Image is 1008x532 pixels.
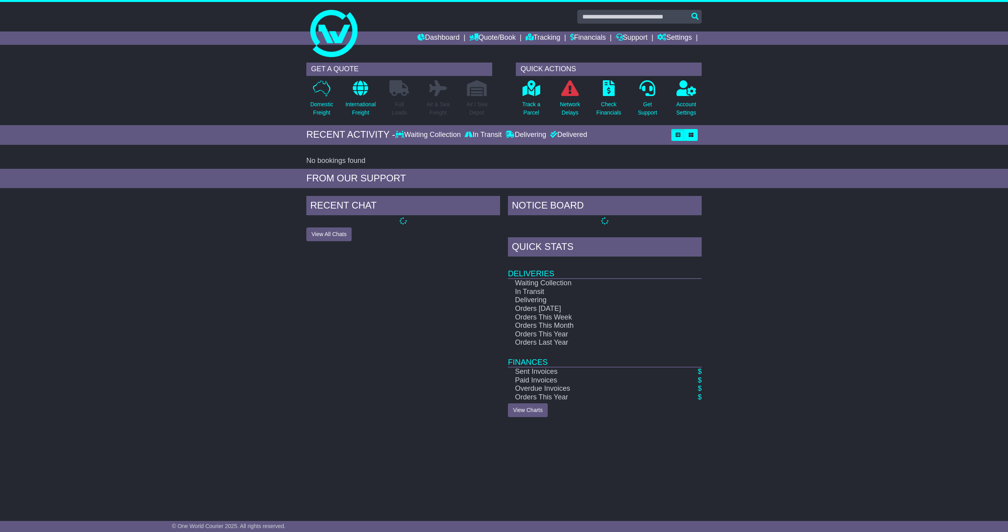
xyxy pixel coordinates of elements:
[508,347,702,367] td: Finances
[172,523,286,529] span: © One World Courier 2025. All rights reserved.
[522,100,540,117] p: Track a Parcel
[306,227,352,241] button: View All Chats
[306,196,500,217] div: RECENT CHAT
[508,279,674,288] td: Waiting Collection
[306,157,702,165] div: No bookings found
[526,31,560,45] a: Tracking
[522,80,541,121] a: Track aParcel
[310,100,333,117] p: Domestic Freight
[698,368,702,375] a: $
[417,31,460,45] a: Dashboard
[508,313,674,322] td: Orders This Week
[508,330,674,339] td: Orders This Year
[306,129,395,140] div: RECENT ACTIVITY -
[676,100,697,117] p: Account Settings
[508,296,674,305] td: Delivering
[560,100,580,117] p: Network Delays
[345,80,376,121] a: InternationalFreight
[597,100,621,117] p: Check Financials
[306,63,492,76] div: GET A QUOTE
[508,367,674,376] td: Sent Invoices
[508,384,674,393] td: Overdue Invoices
[395,131,463,139] div: Waiting Collection
[508,237,702,259] div: Quick Stats
[508,376,674,385] td: Paid Invoices
[508,288,674,296] td: In Transit
[508,393,674,402] td: Orders This Year
[508,196,702,217] div: NOTICE BOARD
[560,80,580,121] a: NetworkDelays
[637,80,658,121] a: GetSupport
[676,80,697,121] a: AccountSettings
[508,338,674,347] td: Orders Last Year
[616,31,648,45] a: Support
[466,100,487,117] p: Air / Sea Depot
[548,131,587,139] div: Delivered
[638,100,657,117] p: Get Support
[508,321,674,330] td: Orders This Month
[508,403,548,417] a: View Charts
[426,100,450,117] p: Air & Sea Freight
[310,80,334,121] a: DomesticFreight
[596,80,622,121] a: CheckFinancials
[306,173,702,184] div: FROM OUR SUPPORT
[389,100,409,117] p: Full Loads
[508,259,702,279] td: Deliveries
[463,131,504,139] div: In Transit
[698,384,702,392] a: $
[698,393,702,401] a: $
[508,305,674,313] td: Orders [DATE]
[698,376,702,384] a: $
[504,131,548,139] div: Delivering
[657,31,692,45] a: Settings
[345,100,376,117] p: International Freight
[516,63,702,76] div: QUICK ACTIONS
[570,31,606,45] a: Financials
[469,31,516,45] a: Quote/Book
